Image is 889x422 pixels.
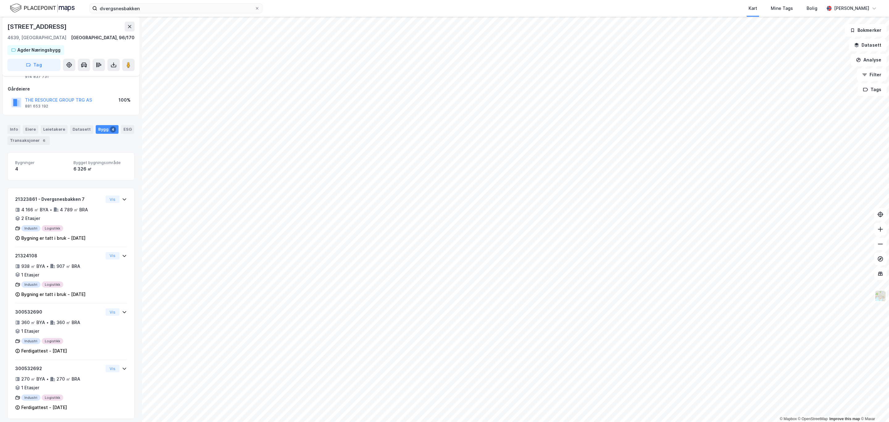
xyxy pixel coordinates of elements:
[119,96,131,104] div: 100%
[60,206,88,213] div: 4 789 ㎡ BRA
[21,263,45,270] div: 938 ㎡ BYA
[106,308,119,316] button: Vis
[21,291,86,298] div: Bygning er tatt i bruk - [DATE]
[807,5,817,12] div: Bolig
[7,59,61,71] button: Tag
[829,417,860,421] a: Improve this map
[106,365,119,372] button: Vis
[21,327,39,335] div: 1 Etasjer
[7,22,68,32] div: [STREET_ADDRESS]
[21,347,67,355] div: Ferdigattest - [DATE]
[97,4,255,13] input: Søk på adresse, matrikkel, gårdeiere, leietakere eller personer
[15,165,69,173] div: 4
[8,85,134,93] div: Gårdeiere
[851,54,887,66] button: Analyse
[56,263,80,270] div: 907 ㎡ BRA
[46,320,49,325] div: •
[15,160,69,165] span: Bygninger
[73,165,127,173] div: 6 326 ㎡
[96,125,119,134] div: Bygg
[798,417,828,421] a: OpenStreetMap
[845,24,887,36] button: Bokmerker
[21,215,40,222] div: 2 Etasjer
[70,125,93,134] div: Datasett
[56,375,80,383] div: 270 ㎡ BRA
[858,392,889,422] iframe: Chat Widget
[780,417,797,421] a: Mapbox
[23,125,38,134] div: Eiere
[25,74,49,79] div: 914 837 731
[56,319,80,326] div: 360 ㎡ BRA
[857,69,887,81] button: Filter
[858,83,887,96] button: Tags
[46,264,49,269] div: •
[10,3,75,14] img: logo.f888ab2527a4732fd821a326f86c7f29.svg
[73,160,127,165] span: Bygget bygningsområde
[771,5,793,12] div: Mine Tags
[21,271,39,279] div: 1 Etasjer
[106,252,119,260] button: Vis
[71,34,135,41] div: [GEOGRAPHIC_DATA], 96/170
[46,377,49,382] div: •
[7,34,66,41] div: 4639, [GEOGRAPHIC_DATA]
[17,46,61,54] div: Agder Næringsbygg
[749,5,757,12] div: Kart
[7,125,20,134] div: Info
[21,206,48,213] div: 4 166 ㎡ BYA
[41,137,47,144] div: 6
[50,207,52,212] div: •
[15,252,103,260] div: 21324108
[121,125,134,134] div: ESG
[21,234,86,242] div: Bygning er tatt i bruk - [DATE]
[110,126,116,133] div: 4
[21,319,45,326] div: 360 ㎡ BYA
[15,308,103,316] div: 300532690
[21,384,39,391] div: 1 Etasjer
[25,104,48,109] div: 881 653 192
[849,39,887,51] button: Datasett
[7,136,50,145] div: Transaksjoner
[21,404,67,411] div: Ferdigattest - [DATE]
[15,365,103,372] div: 300532692
[21,375,45,383] div: 270 ㎡ BYA
[15,196,103,203] div: 21323861 - Dvergsnesbakken 7
[874,290,886,302] img: Z
[41,125,68,134] div: Leietakere
[834,5,869,12] div: [PERSON_NAME]
[106,196,119,203] button: Vis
